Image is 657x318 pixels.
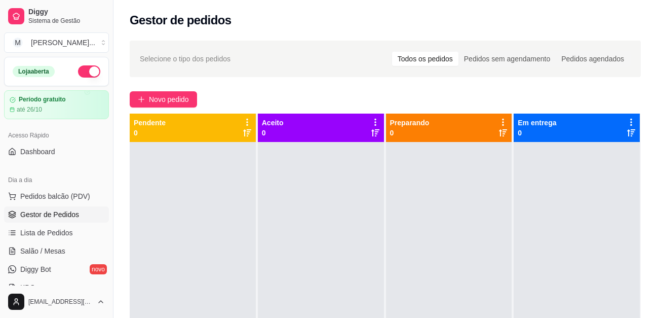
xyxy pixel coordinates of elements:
[20,209,79,220] span: Gestor de Pedidos
[4,4,109,28] a: DiggySistema de Gestão
[458,52,556,66] div: Pedidos sem agendamento
[4,243,109,259] a: Salão / Mesas
[20,228,73,238] span: Lista de Pedidos
[134,128,166,138] p: 0
[20,282,35,293] span: KDS
[20,246,65,256] span: Salão / Mesas
[149,94,189,105] span: Novo pedido
[4,172,109,188] div: Dia a dia
[262,128,284,138] p: 0
[4,90,109,119] a: Período gratuitoaté 26/10
[390,118,430,128] p: Preparando
[4,127,109,144] div: Acesso Rápido
[4,188,109,204] button: Pedidos balcão (PDV)
[28,8,105,17] span: Diggy
[13,66,55,77] div: Loja aberta
[4,261,109,277] a: Diggy Botnovo
[138,96,145,103] span: plus
[4,32,109,53] button: Select a team
[390,128,430,138] p: 0
[518,128,556,138] p: 0
[78,65,100,78] button: Alterar Status
[20,191,90,201] span: Pedidos balcão (PDV)
[134,118,166,128] p: Pendente
[17,105,42,114] article: até 26/10
[13,38,23,48] span: M
[392,52,458,66] div: Todos os pedidos
[140,53,230,64] span: Selecione o tipo dos pedidos
[4,290,109,314] button: [EMAIL_ADDRESS][DOMAIN_NAME]
[20,264,51,274] span: Diggy Bot
[4,279,109,296] a: KDS
[31,38,95,48] div: [PERSON_NAME] ...
[4,206,109,223] a: Gestor de Pedidos
[556,52,630,66] div: Pedidos agendados
[28,298,93,306] span: [EMAIL_ADDRESS][DOMAIN_NAME]
[20,147,55,157] span: Dashboard
[4,225,109,241] a: Lista de Pedidos
[130,12,231,28] h2: Gestor de pedidos
[19,96,66,103] article: Período gratuito
[130,91,197,108] button: Novo pedido
[518,118,556,128] p: Em entrega
[28,17,105,25] span: Sistema de Gestão
[4,144,109,160] a: Dashboard
[262,118,284,128] p: Aceito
